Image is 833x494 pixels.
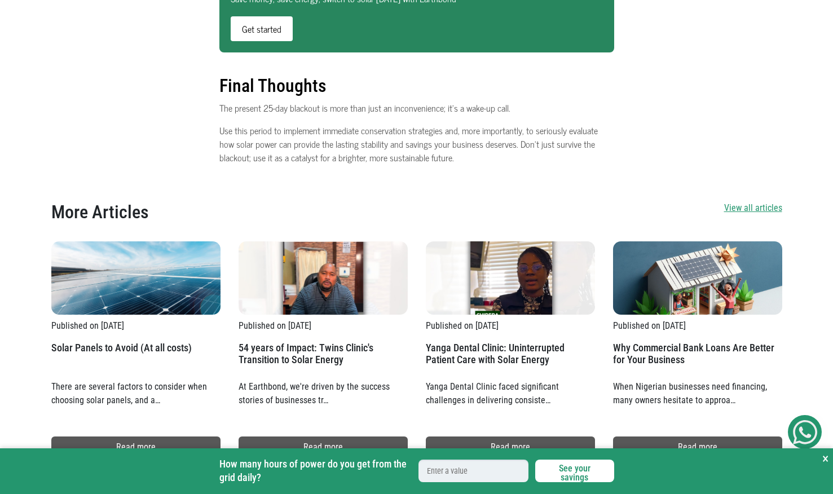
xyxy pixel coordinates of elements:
[219,123,614,164] p: Use this period to implement immediate conservation strategies and, more importantly, to seriousl...
[219,101,614,114] p: The present 25-day blackout is more than just an inconvenience; it's a wake-up call.
[613,376,782,409] p: When Nigerian businesses need financing, many owners hesitate to approa…
[51,436,221,458] a: Read more
[613,342,782,376] h2: Why Commercial Bank Loans Are Better for Your Business
[239,342,408,376] h2: 54 years of Impact: Twins Clinic's Transition to Solar Energy
[426,342,595,376] h2: Yanga Dental Clinic: Uninterrupted Patient Care with Solar Energy
[231,16,293,41] a: Get started
[219,457,412,484] label: How many hours of power do you get from the grid daily?
[613,319,782,333] p: Published on [DATE]
[793,420,817,444] img: Get Started On Earthbond Via Whatsapp
[822,448,828,469] button: Close Sticky CTA
[724,201,782,227] a: View all articles
[426,436,595,458] a: Read more
[535,460,614,482] button: See your savings
[613,241,782,409] a: Published on [DATE] Why Commercial Bank Loans Are Better for Your Business When Nigerian business...
[426,319,595,333] p: Published on [DATE]
[426,376,595,409] p: Yanga Dental Clinic faced significant challenges in delivering consiste…
[51,342,221,376] h2: Solar Panels to Avoid (At all costs)
[239,376,408,409] p: At Earthbond, we're driven by the success stories of businesses tr…
[418,460,528,482] input: Enter a value
[613,436,782,458] a: Read more
[219,64,614,96] h2: Final Thoughts
[51,241,221,409] a: Published on [DATE] Solar Panels to Avoid (At all costs) There are several factors to consider wh...
[239,436,408,458] a: Read more
[239,241,408,409] a: Published on [DATE] 54 years of Impact: Twins Clinic's Transition to Solar Energy At Earthbond, w...
[239,319,408,333] p: Published on [DATE]
[51,201,149,223] h2: More Articles
[51,376,221,409] p: There are several factors to consider when choosing solar panels, and a…
[426,241,595,409] a: Published on [DATE] Yanga Dental Clinic: Uninterrupted Patient Care with Solar Energy Yanga Denta...
[51,319,221,333] p: Published on [DATE]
